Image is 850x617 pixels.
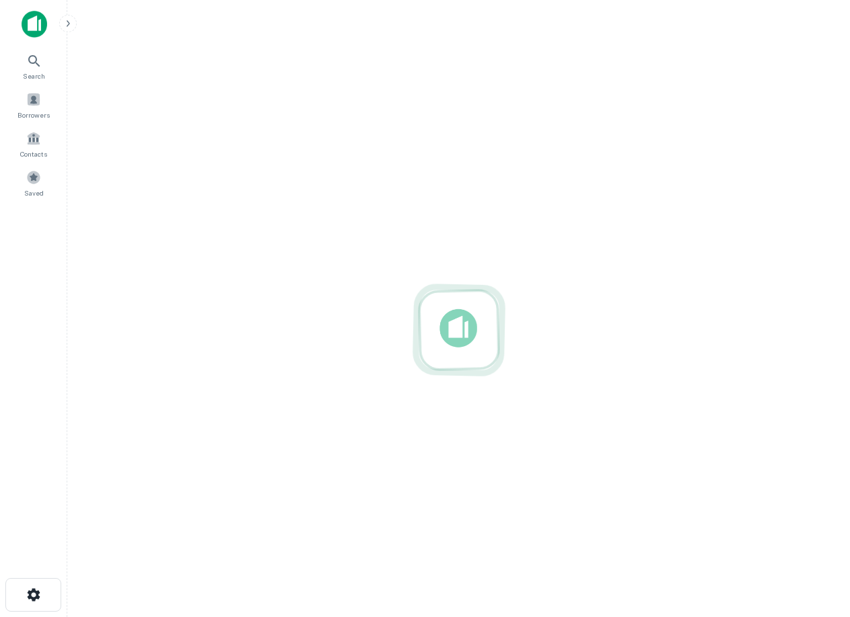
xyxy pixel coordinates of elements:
img: capitalize-icon.png [22,11,47,38]
a: Search [4,48,63,84]
a: Borrowers [4,87,63,123]
span: Search [23,71,45,81]
iframe: Chat Widget [783,509,850,574]
span: Saved [24,188,44,198]
span: Borrowers [17,110,50,120]
a: Contacts [4,126,63,162]
span: Contacts [20,149,47,159]
a: Saved [4,165,63,201]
